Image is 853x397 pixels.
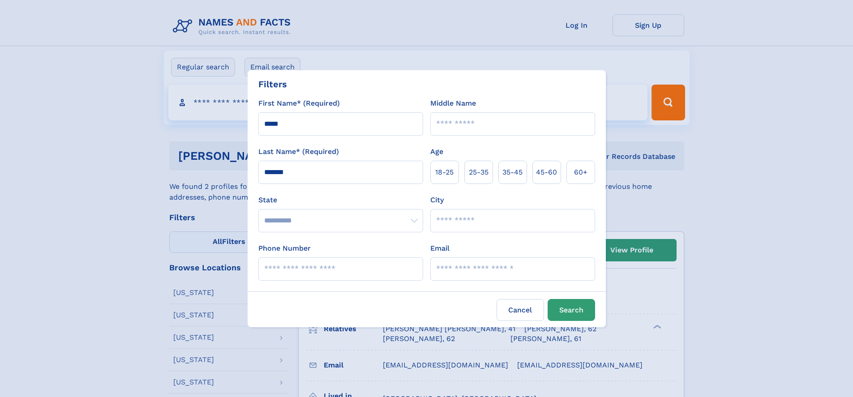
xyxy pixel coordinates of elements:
[258,77,287,91] div: Filters
[258,195,423,205] label: State
[502,167,523,178] span: 35‑45
[258,243,311,254] label: Phone Number
[430,146,443,157] label: Age
[574,167,587,178] span: 60+
[430,98,476,109] label: Middle Name
[258,146,339,157] label: Last Name* (Required)
[435,167,454,178] span: 18‑25
[469,167,489,178] span: 25‑35
[536,167,557,178] span: 45‑60
[430,243,450,254] label: Email
[548,299,595,321] button: Search
[258,98,340,109] label: First Name* (Required)
[430,195,444,205] label: City
[497,299,544,321] label: Cancel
